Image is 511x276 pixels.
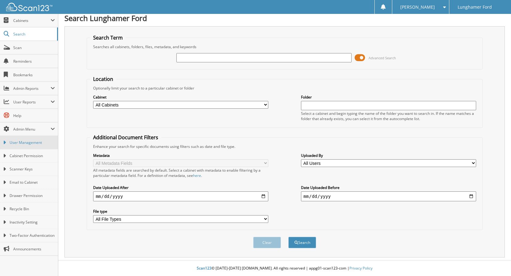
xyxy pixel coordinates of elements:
[90,144,479,149] div: Enhance your search for specific documents using filters such as date and file type.
[13,72,55,77] span: Bookmarks
[13,18,51,23] span: Cabinets
[10,193,55,199] span: Drawer Permission
[301,185,476,190] label: Date Uploaded Before
[13,246,55,252] span: Announcements
[301,94,476,100] label: Folder
[13,45,55,50] span: Scan
[10,220,55,225] span: Inactivity Setting
[93,209,268,214] label: File type
[10,140,55,145] span: User Management
[64,13,505,23] h1: Search Lunghamer Ford
[301,191,476,201] input: end
[90,86,479,91] div: Optionally limit your search to a particular cabinet or folder
[458,5,492,9] span: Lunghamer Ford
[93,185,268,190] label: Date Uploaded After
[349,266,373,271] a: Privacy Policy
[90,44,479,49] div: Searches all cabinets, folders, files, metadata, and keywords
[10,180,55,185] span: Email to Cabinet
[13,113,55,118] span: Help
[13,31,54,37] span: Search
[13,99,51,105] span: User Reports
[253,237,281,248] button: Clear
[90,76,116,82] legend: Location
[400,5,435,9] span: [PERSON_NAME]
[10,166,55,172] span: Scanner Keys
[93,168,268,178] div: All metadata fields are searched by default. Select a cabinet with metadata to enable filtering b...
[93,153,268,158] label: Metadata
[6,3,52,11] img: scan123-logo-white.svg
[288,237,316,248] button: Search
[13,59,55,64] span: Reminders
[13,86,51,91] span: Admin Reports
[301,153,476,158] label: Uploaded By
[10,153,55,159] span: Cabinet Permission
[93,94,268,100] label: Cabinet
[10,233,55,238] span: Two-Factor Authentication
[193,173,201,178] a: here
[90,134,161,141] legend: Additional Document Filters
[301,111,476,121] div: Select a cabinet and begin typing the name of the folder you want to search in. If the name match...
[197,266,212,271] span: Scan123
[480,246,511,276] iframe: Chat Widget
[369,56,396,60] span: Advanced Search
[10,206,55,212] span: Recycle Bin
[90,34,126,41] legend: Search Term
[93,191,268,201] input: start
[58,261,511,276] div: © [DATE]-[DATE] [DOMAIN_NAME]. All rights reserved | appg01-scan123-com |
[13,127,51,132] span: Admin Menu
